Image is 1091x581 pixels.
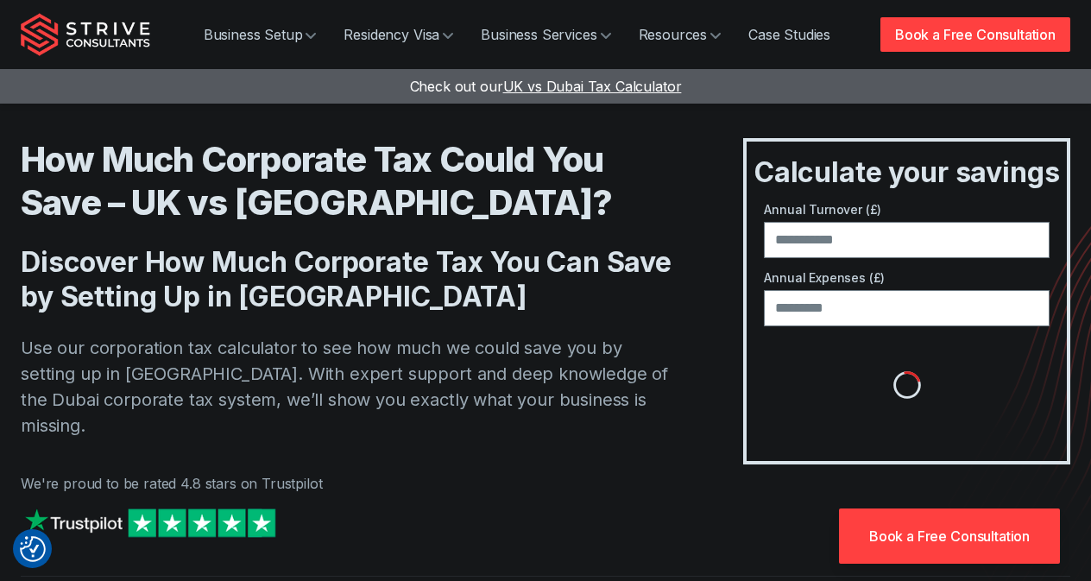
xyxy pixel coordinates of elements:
[754,155,1060,190] h3: Calculate your savings
[503,78,682,95] span: UK vs Dubai Tax Calculator
[190,17,331,52] a: Business Setup
[625,17,735,52] a: Resources
[467,17,624,52] a: Business Services
[764,200,1050,218] label: Annual Turnover (£)
[764,268,1050,287] label: Annual Expenses (£)
[330,17,467,52] a: Residency Visa
[735,17,844,52] a: Case Studies
[21,335,674,439] p: Use our corporation tax calculator to see how much we could save you by setting up in [GEOGRAPHIC...
[839,508,1060,564] a: Book a Free Consultation
[20,536,46,562] img: Revisit consent button
[21,13,150,56] img: Strive Consultants
[21,138,674,224] h1: How Much Corporate Tax Could You Save – UK vs [GEOGRAPHIC_DATA]?
[410,78,682,95] a: Check out ourUK vs Dubai Tax Calculator
[21,504,280,541] img: Strive on Trustpilot
[21,473,674,494] p: We're proud to be rated 4.8 stars on Trustpilot
[880,17,1070,52] a: Book a Free Consultation
[21,245,674,314] h2: Discover How Much Corporate Tax You Can Save by Setting Up in [GEOGRAPHIC_DATA]
[20,536,46,562] button: Consent Preferences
